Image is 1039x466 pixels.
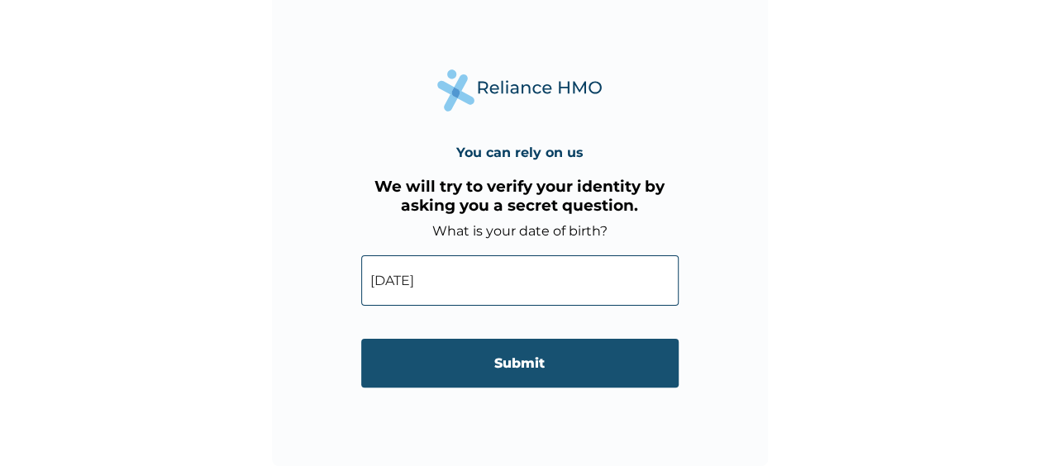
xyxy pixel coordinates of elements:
[437,69,603,112] img: Reliance Health's Logo
[432,223,608,239] label: What is your date of birth?
[361,177,679,215] h3: We will try to verify your identity by asking you a secret question.
[361,255,679,306] input: DD-MM-YYYY
[456,145,584,160] h4: You can rely on us
[361,339,679,388] input: Submit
